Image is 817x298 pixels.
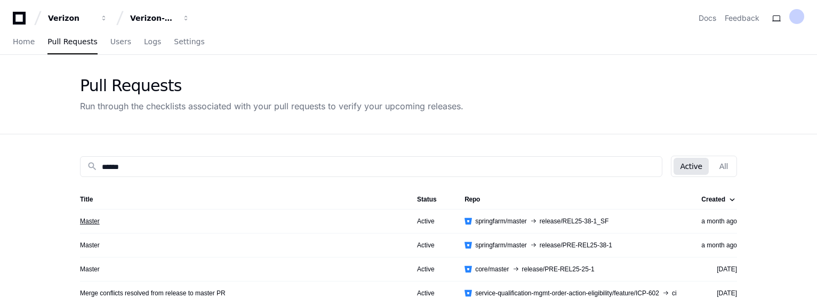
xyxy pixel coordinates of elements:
[672,289,677,297] span: ci
[417,217,447,225] div: Active
[417,241,447,249] div: Active
[700,217,737,225] div: a month ago
[80,265,100,273] a: Master
[110,30,131,54] a: Users
[126,9,194,28] button: Verizon-Clarify-Service-Qualifications
[80,195,93,204] div: Title
[80,195,400,204] div: Title
[522,265,595,273] span: release/PRE-REL25-25-1
[47,38,97,45] span: Pull Requests
[44,9,112,28] button: Verizon
[713,158,734,175] button: All
[700,289,737,297] div: [DATE]
[700,241,737,249] div: a month ago
[700,265,737,273] div: [DATE]
[540,241,612,249] span: release/PRE-REL25-38-1
[48,13,94,23] div: Verizon
[87,161,98,172] mat-icon: search
[475,217,527,225] span: springfarm/master
[417,289,447,297] div: Active
[417,195,447,204] div: Status
[456,190,692,209] th: Repo
[725,13,759,23] button: Feedback
[701,195,725,204] div: Created
[699,13,716,23] a: Docs
[417,195,437,204] div: Status
[130,13,176,23] div: Verizon-Clarify-Service-Qualifications
[13,30,35,54] a: Home
[80,241,100,249] a: Master
[674,158,708,175] button: Active
[80,289,226,297] a: Merge conflicts resolved from release to master PR
[80,76,463,95] div: Pull Requests
[540,217,608,225] span: release/REL25-38-1_SF
[701,195,735,204] div: Created
[13,38,35,45] span: Home
[110,38,131,45] span: Users
[417,265,447,273] div: Active
[475,265,509,273] span: core/master
[144,38,161,45] span: Logs
[144,30,161,54] a: Logs
[174,30,204,54] a: Settings
[475,289,659,297] span: service-qualification-mgmt-order-action-eligibility/feature/ICP-602
[80,100,463,112] div: Run through the checklists associated with your pull requests to verify your upcoming releases.
[475,241,527,249] span: springfarm/master
[174,38,204,45] span: Settings
[47,30,97,54] a: Pull Requests
[80,217,100,225] a: Master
